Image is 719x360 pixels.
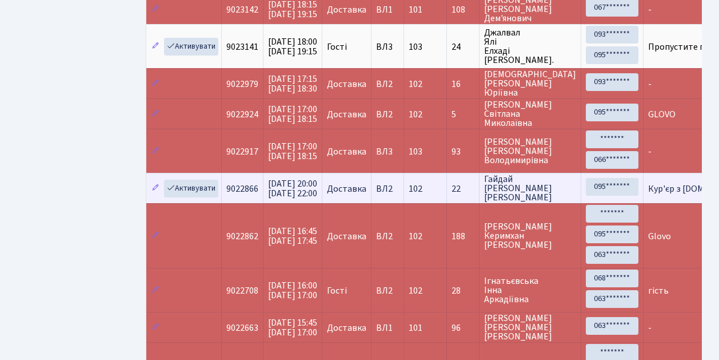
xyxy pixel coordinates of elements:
span: Glovo [648,230,671,243]
a: Активувати [164,180,218,197]
span: ВЛ1 [376,323,399,333]
span: 103 [409,145,422,158]
span: гість [648,284,669,297]
span: 9022979 [226,78,258,90]
span: 103 [409,41,422,53]
span: ВЛ1 [376,5,399,14]
span: Доставка [327,184,366,193]
span: 16 [452,80,474,89]
span: ВЛ3 [376,147,399,156]
span: [DATE] 17:00 [DATE] 18:15 [268,140,317,163]
span: 102 [409,108,422,121]
span: [DATE] 20:00 [DATE] 22:00 [268,177,317,200]
span: Доставка [327,110,366,119]
span: Гості [327,42,347,52]
span: Гості [327,286,347,295]
span: [DATE] 18:00 [DATE] 19:15 [268,35,317,58]
span: 102 [409,183,422,195]
span: 9022917 [226,145,258,158]
span: 5 [452,110,474,119]
span: 9023141 [226,41,258,53]
span: - [648,145,652,158]
span: [DATE] 16:45 [DATE] 17:45 [268,225,317,247]
span: Доставка [327,147,366,156]
span: 22 [452,184,474,193]
span: 24 [452,42,474,52]
span: 96 [452,323,474,333]
span: 9022708 [226,284,258,297]
span: [PERSON_NAME] [PERSON_NAME] [PERSON_NAME] [484,314,576,341]
span: [DATE] 17:15 [DATE] 18:30 [268,73,317,95]
span: 101 [409,3,422,16]
span: 28 [452,286,474,295]
span: ВЛ3 [376,42,399,52]
span: [PERSON_NAME] Керимхан [PERSON_NAME] [484,222,576,250]
span: [DATE] 15:45 [DATE] 17:00 [268,317,317,339]
span: [DATE] 17:00 [DATE] 18:15 [268,103,317,125]
span: 9022866 [226,183,258,195]
span: Доставка [327,232,366,241]
span: 9022924 [226,108,258,121]
span: 9022663 [226,322,258,334]
span: [DEMOGRAPHIC_DATA] [PERSON_NAME] Юріївна [484,70,576,97]
span: 101 [409,322,422,334]
span: 93 [452,147,474,156]
span: Гайдай [PERSON_NAME] [PERSON_NAME] [484,175,576,202]
span: 102 [409,230,422,243]
span: [PERSON_NAME] Світлана Миколаївна [484,100,576,128]
span: ВЛ2 [376,184,399,193]
span: 9023142 [226,3,258,16]
span: 9022862 [226,230,258,243]
a: Активувати [164,38,218,56]
span: Доставка [327,80,366,89]
span: Доставка [327,5,366,14]
span: - [648,322,652,334]
span: 108 [452,5,474,14]
span: ВЛ2 [376,232,399,241]
span: - [648,3,652,16]
span: Джалвал Ялі Елхаді [PERSON_NAME]. [484,28,576,65]
span: Ігнатьєвська Інна Аркадіївна [484,276,576,304]
span: - [648,78,652,90]
span: [PERSON_NAME] [PERSON_NAME] Володимирівна [484,137,576,165]
span: ВЛ2 [376,286,399,295]
span: 188 [452,232,474,241]
span: Доставка [327,323,366,333]
span: GLOVO [648,108,676,121]
span: 102 [409,78,422,90]
span: ВЛ2 [376,110,399,119]
span: 102 [409,284,422,297]
span: [DATE] 16:00 [DATE] 17:00 [268,279,317,302]
span: ВЛ2 [376,80,399,89]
